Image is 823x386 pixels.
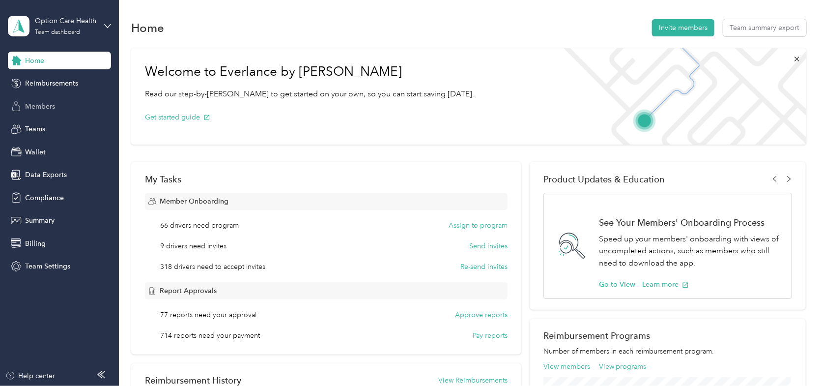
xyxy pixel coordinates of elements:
span: Product Updates & Education [543,174,665,184]
span: Summary [25,215,55,226]
button: Learn more [642,279,689,290]
button: Invite members [652,19,714,36]
span: 9 drivers need invites [160,241,227,251]
button: View programs [599,361,647,372]
h1: Welcome to Everlance by [PERSON_NAME] [145,64,474,80]
button: View members [543,361,590,372]
p: Speed up your members' onboarding with views of uncompleted actions, such as members who still ne... [599,233,781,269]
span: 714 reports need your payment [160,330,260,341]
h1: See Your Members' Onboarding Process [599,217,781,228]
h2: Reimbursement History [145,375,241,386]
button: Go to View [599,279,635,290]
p: Read our step-by-[PERSON_NAME] to get started on your own, so you can start saving [DATE]. [145,88,474,100]
h1: Home [131,23,164,33]
button: Get started guide [145,112,210,122]
div: Team dashboard [35,30,80,35]
div: My Tasks [145,174,508,184]
button: Help center [5,371,56,381]
button: Approve reports [455,310,508,320]
iframe: Everlance-gr Chat Button Frame [768,331,823,386]
span: Home [25,56,44,66]
span: Teams [25,124,45,134]
span: Wallet [25,147,46,157]
span: Compliance [25,193,64,203]
span: Member Onboarding [160,196,228,207]
img: Welcome to everlance [554,48,806,145]
button: Re-send invites [460,262,508,272]
span: Team Settings [25,261,70,271]
button: Team summary export [723,19,806,36]
p: Number of members in each reimbursement program. [543,346,792,356]
span: Reimbursements [25,78,78,89]
h2: Reimbursement Programs [543,330,792,341]
button: View Reimbursements [438,375,508,386]
button: Assign to program [449,220,508,231]
span: 66 drivers need program [160,220,239,231]
button: Pay reports [473,330,508,341]
span: 318 drivers need to accept invites [160,262,265,272]
span: 77 reports need your approval [160,310,256,320]
button: Send invites [469,241,508,251]
span: Report Approvals [160,286,217,296]
span: Billing [25,238,46,249]
div: Option Care Health [35,16,96,26]
span: Data Exports [25,170,67,180]
span: Members [25,101,55,112]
